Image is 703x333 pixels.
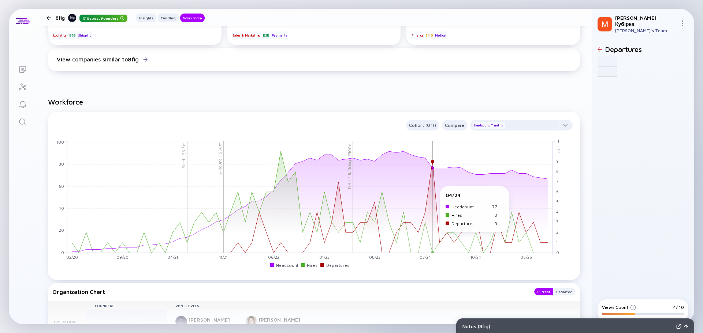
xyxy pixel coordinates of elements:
[411,31,424,39] div: Finance
[268,255,279,260] tspan: 06/22
[598,45,688,53] h2: Departures
[56,13,127,22] div: 8fig
[219,255,227,260] tspan: 11/21
[602,304,636,310] div: Views Count
[116,255,129,260] tspan: 09/20
[556,220,558,224] tspan: 3
[556,199,559,204] tspan: 5
[556,250,559,255] tspan: 0
[556,148,561,153] tspan: 10
[534,288,553,295] button: Current
[520,255,532,260] tspan: 05/25
[59,184,64,189] tspan: 60
[473,122,505,129] div: Headcount Trend
[556,139,559,143] tspan: 11
[406,120,439,130] button: Cohort (Off)
[500,123,504,128] div: x
[462,323,673,329] div: Notes ( 8fig )
[59,206,64,211] tspan: 40
[136,14,156,22] button: Insights
[167,255,178,260] tspan: 04/21
[556,189,559,194] tspan: 6
[319,255,330,260] tspan: 01/23
[615,28,677,33] div: [PERSON_NAME]'s Team
[673,304,684,310] div: 4/ 10
[556,169,559,174] tspan: 8
[232,31,261,39] div: Sales & Marketing
[556,159,559,163] tspan: 9
[9,95,36,113] a: Reminders
[676,324,681,329] img: Expand Notes
[9,77,36,95] a: Investor Map
[48,98,580,106] h2: Workforce
[9,113,36,130] a: Search
[57,56,139,63] div: View companies similar to 8fig
[470,255,481,260] tspan: 10/24
[598,17,612,31] img: Микола Profile Picture
[680,20,685,26] img: Menu
[556,240,558,245] tspan: 1
[57,140,64,144] tspan: 100
[556,230,558,234] tspan: 2
[79,15,127,22] div: Repeat Founders
[434,31,447,39] div: Medical
[52,288,527,295] div: Organization Chart
[425,31,433,39] div: SMB
[59,162,64,167] tspan: 80
[52,31,67,39] div: Logistics
[553,288,576,295] button: Departed
[684,325,688,328] img: Open Notes
[68,31,76,39] div: B2B
[556,179,558,184] tspan: 7
[59,228,64,232] tspan: 20
[615,15,677,27] div: [PERSON_NAME] Кубірка
[66,255,78,260] tspan: 02/20
[9,60,36,77] a: Lists
[420,255,431,260] tspan: 03/24
[262,31,270,39] div: B2B
[406,121,439,129] div: Cohort (Off)
[271,31,288,39] div: Payments
[180,14,205,22] button: Workforce
[158,14,179,22] button: Funding
[61,250,64,255] tspan: 0
[369,255,380,260] tspan: 08/23
[556,209,559,214] tspan: 4
[77,31,92,39] div: Shipping
[442,120,467,130] button: Compare
[442,121,467,129] div: Compare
